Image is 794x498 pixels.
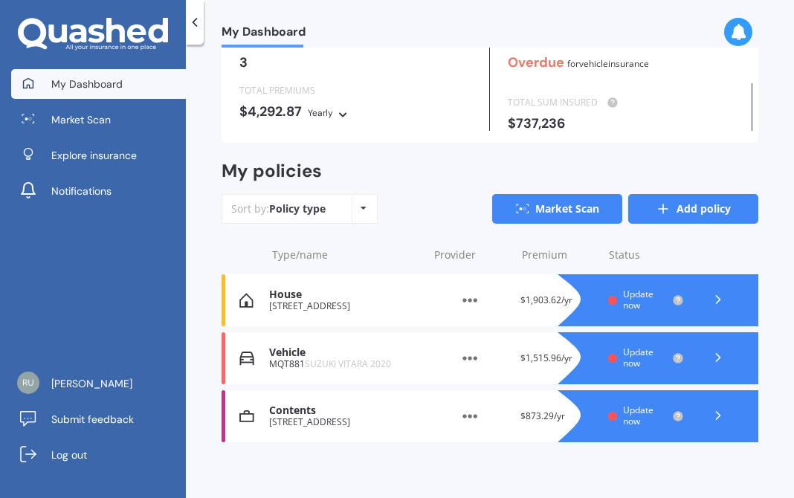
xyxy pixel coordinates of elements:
div: [STREET_ADDRESS] [269,417,421,427]
div: Contents [269,404,421,417]
b: Overdue [508,54,564,71]
img: Vehicle [239,351,254,366]
div: $737,236 [508,116,740,131]
span: Explore insurance [51,148,137,163]
a: Submit feedback [11,404,186,434]
div: MQT881 [269,359,421,369]
div: 3 [239,55,471,70]
a: Notifications [11,176,186,206]
div: Type/name [272,248,422,262]
a: My Dashboard [11,69,186,99]
div: Policy type [269,201,326,216]
div: [STREET_ADDRESS] [269,301,421,311]
span: Update now [623,288,653,311]
div: My policies [222,161,322,182]
img: 9954e8c908c87ae5470872e9c08c4992 [17,372,39,394]
img: Other [433,344,507,372]
div: $4,292.87 [239,104,471,120]
img: Other [433,286,507,314]
span: Update now [623,346,653,369]
a: Add policy [628,194,758,224]
div: Yearly [308,106,333,120]
span: SUZUKI VITARA 2020 [305,358,391,370]
span: My Dashboard [51,77,123,91]
a: Market Scan [492,194,622,224]
a: Market Scan [11,105,186,135]
span: [PERSON_NAME] [51,376,132,391]
div: Premium [522,248,597,262]
span: My Dashboard [222,25,306,45]
span: Notifications [51,184,112,198]
span: Market Scan [51,112,111,127]
img: Other [433,402,507,430]
div: TOTAL PREMIUMS [239,83,471,98]
div: Provider [434,248,509,262]
span: for Vehicle insurance [567,57,649,70]
img: House [239,293,254,308]
span: Log out [51,447,87,462]
span: Update now [623,404,653,427]
span: Submit feedback [51,412,134,427]
div: Sort by: [231,201,326,216]
div: Vehicle [269,346,421,359]
a: [PERSON_NAME] [11,369,186,398]
span: $1,903.62/yr [520,294,572,306]
div: TOTAL SUM INSURED [508,95,740,110]
a: Log out [11,440,186,470]
img: Contents [239,409,254,424]
div: Status [609,248,684,262]
a: Explore insurance [11,140,186,170]
span: $1,515.96/yr [520,352,572,364]
span: $873.29/yr [520,410,565,422]
div: House [269,288,421,301]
